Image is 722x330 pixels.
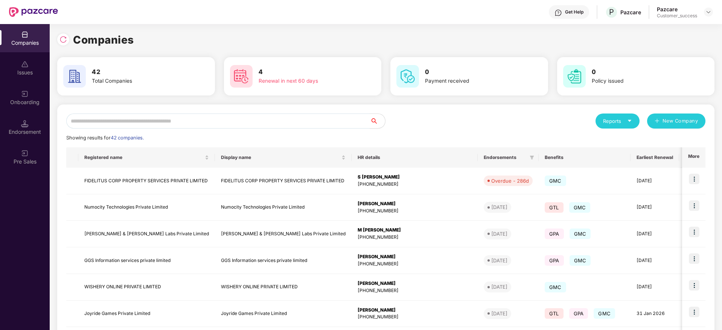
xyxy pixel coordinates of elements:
div: [DATE] [491,310,507,317]
th: HR details [352,147,478,168]
div: Get Help [565,9,583,15]
span: 42 companies. [111,135,144,141]
th: Earliest Renewal [631,147,679,168]
h3: 0 [425,67,520,77]
img: icon [689,280,699,291]
span: Showing results for [66,135,144,141]
h1: Companies [73,32,134,48]
img: svg+xml;base64,PHN2ZyBpZD0iUmVsb2FkLTMyeDMyIiB4bWxucz0iaHR0cDovL3d3dy53My5vcmcvMjAwMC9zdmciIHdpZH... [59,36,67,43]
td: WISHERY ONLINE PRIVATE LIMITED [215,274,352,301]
td: [DATE] [631,194,679,221]
span: search [370,118,385,124]
div: Customer_success [657,13,697,19]
img: svg+xml;base64,PHN2ZyB3aWR0aD0iMjAiIGhlaWdodD0iMjAiIHZpZXdCb3g9IjAgMCAyMCAyMCIgZmlsbD0ibm9uZSIgeG... [21,90,29,98]
td: [PERSON_NAME] & [PERSON_NAME] Labs Private Limited [78,221,215,247]
span: Display name [221,154,340,160]
img: icon [689,253,699,264]
img: icon [689,200,699,211]
td: [PERSON_NAME] & [PERSON_NAME] Labs Private Limited [215,221,352,247]
img: svg+xml;base64,PHN2ZyB3aWR0aD0iMjAiIGhlaWdodD0iMjAiIHZpZXdCb3g9IjAgMCAyMCAyMCIgZmlsbD0ibm9uZSIgeG... [21,150,29,157]
div: M [PERSON_NAME] [358,227,472,234]
td: WISHERY ONLINE PRIVATE LIMITED [78,274,215,301]
td: 31 Jan 2026 [631,301,679,327]
div: Total Companies [92,77,187,85]
span: GPA [545,255,564,266]
div: Policy issued [592,77,687,85]
img: svg+xml;base64,PHN2ZyB4bWxucz0iaHR0cDovL3d3dy53My5vcmcvMjAwMC9zdmciIHdpZHRoPSI2MCIgaGVpZ2h0PSI2MC... [396,65,419,88]
td: GGS Information services private limited [78,247,215,274]
th: Issues [679,147,711,168]
span: caret-down [627,118,632,123]
div: [PHONE_NUMBER] [358,260,472,268]
span: filter [530,155,534,160]
td: Joyride Games Private Limited [215,301,352,327]
td: [DATE] [631,221,679,247]
span: New Company [663,117,698,125]
div: [PERSON_NAME] [358,200,472,207]
th: Display name [215,147,352,168]
div: Renewal in next 60 days [259,77,353,85]
span: plus [655,118,660,124]
div: Reports [603,117,632,125]
span: GMC [570,229,591,239]
span: GPA [569,308,588,319]
img: icon [689,307,699,317]
td: GGS Information services private limited [215,247,352,274]
th: More [682,147,705,168]
span: GTL [545,202,564,213]
span: GMC [545,176,566,186]
div: [PERSON_NAME] [358,280,472,287]
div: [PERSON_NAME] [358,253,472,260]
img: svg+xml;base64,PHN2ZyBpZD0iSGVscC0zMngzMiIgeG1sbnM9Imh0dHA6Ly93d3cudzMub3JnLzIwMDAvc3ZnIiB3aWR0aD... [554,9,562,17]
img: icon [689,227,699,237]
td: Joyride Games Private Limited [78,301,215,327]
button: plusNew Company [647,114,705,129]
img: New Pazcare Logo [9,7,58,17]
div: [PHONE_NUMBER] [358,234,472,241]
img: svg+xml;base64,PHN2ZyB4bWxucz0iaHR0cDovL3d3dy53My5vcmcvMjAwMC9zdmciIHdpZHRoPSI2MCIgaGVpZ2h0PSI2MC... [563,65,586,88]
td: Numocity Technologies Private Limited [215,194,352,221]
span: GMC [570,255,591,266]
div: [PERSON_NAME] [358,307,472,314]
div: [DATE] [491,203,507,211]
div: [PHONE_NUMBER] [358,287,472,294]
div: [PHONE_NUMBER] [358,181,472,188]
span: GPA [545,229,564,239]
span: P [609,8,614,17]
div: [PHONE_NUMBER] [358,313,472,321]
td: [DATE] [631,168,679,194]
div: [DATE] [491,230,507,238]
img: icon [689,174,699,184]
img: svg+xml;base64,PHN2ZyB4bWxucz0iaHR0cDovL3d3dy53My5vcmcvMjAwMC9zdmciIHdpZHRoPSI2MCIgaGVpZ2h0PSI2MC... [63,65,86,88]
td: FIDELITUS CORP PROPERTY SERVICES PRIVATE LIMITED [78,168,215,194]
img: svg+xml;base64,PHN2ZyBpZD0iQ29tcGFuaWVzIiB4bWxucz0iaHR0cDovL3d3dy53My5vcmcvMjAwMC9zdmciIHdpZHRoPS... [21,31,29,38]
td: [DATE] [631,274,679,301]
td: Numocity Technologies Private Limited [78,194,215,221]
h3: 0 [592,67,687,77]
div: [DATE] [491,257,507,264]
div: Overdue - 286d [491,177,529,185]
div: S [PERSON_NAME] [358,174,472,181]
div: Pazcare [657,6,697,13]
img: svg+xml;base64,PHN2ZyB4bWxucz0iaHR0cDovL3d3dy53My5vcmcvMjAwMC9zdmciIHdpZHRoPSI2MCIgaGVpZ2h0PSI2MC... [230,65,253,88]
span: Registered name [84,154,203,160]
img: svg+xml;base64,PHN2ZyBpZD0iRHJvcGRvd24tMzJ4MzIiIHhtbG5zPSJodHRwOi8vd3d3LnczLm9yZy8yMDAwL3N2ZyIgd2... [705,9,711,15]
img: svg+xml;base64,PHN2ZyB3aWR0aD0iMTQuNSIgaGVpZ2h0PSIxNC41IiB2aWV3Qm94PSIwIDAgMTYgMTYiIGZpbGw9Im5vbm... [21,120,29,127]
div: [DATE] [491,283,507,291]
span: GTL [545,308,564,319]
div: [PHONE_NUMBER] [358,207,472,215]
div: Payment received [425,77,520,85]
h3: 42 [92,67,187,77]
th: Registered name [78,147,215,168]
th: Benefits [539,147,631,168]
td: [DATE] [631,247,679,274]
div: Pazcare [620,9,641,16]
span: GMC [545,282,566,292]
h3: 4 [259,67,353,77]
span: GMC [594,308,615,319]
span: filter [528,153,536,162]
span: GMC [569,202,591,213]
td: FIDELITUS CORP PROPERTY SERVICES PRIVATE LIMITED [215,168,352,194]
img: svg+xml;base64,PHN2ZyBpZD0iSXNzdWVzX2Rpc2FibGVkIiB4bWxucz0iaHR0cDovL3d3dy53My5vcmcvMjAwMC9zdmciIH... [21,61,29,68]
span: Endorsements [484,154,527,160]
